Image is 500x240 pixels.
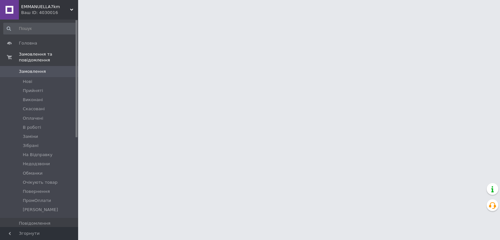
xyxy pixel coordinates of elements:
[23,97,43,103] span: Виконані
[23,189,50,194] span: Повернення
[21,10,78,16] div: Ваш ID: 4030016
[23,161,50,167] span: Недодзвони
[23,106,45,112] span: Скасовані
[23,79,32,85] span: Нові
[19,51,78,63] span: Замовлення та повідомлення
[23,143,38,149] span: Зібрані
[23,134,38,140] span: Заміни
[23,125,41,130] span: В роботі
[3,23,77,34] input: Пошук
[19,40,37,46] span: Головна
[19,220,50,226] span: Повідомлення
[23,88,43,94] span: Прийняті
[23,180,58,185] span: Очікують товар
[23,207,58,213] span: [PERSON_NAME]
[23,152,52,158] span: На Відправку
[23,170,43,176] span: Обманки
[21,4,70,10] span: EMMANUELLA7km
[19,69,46,74] span: Замовлення
[23,198,51,204] span: ПромОплати
[23,115,43,121] span: Оплачені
